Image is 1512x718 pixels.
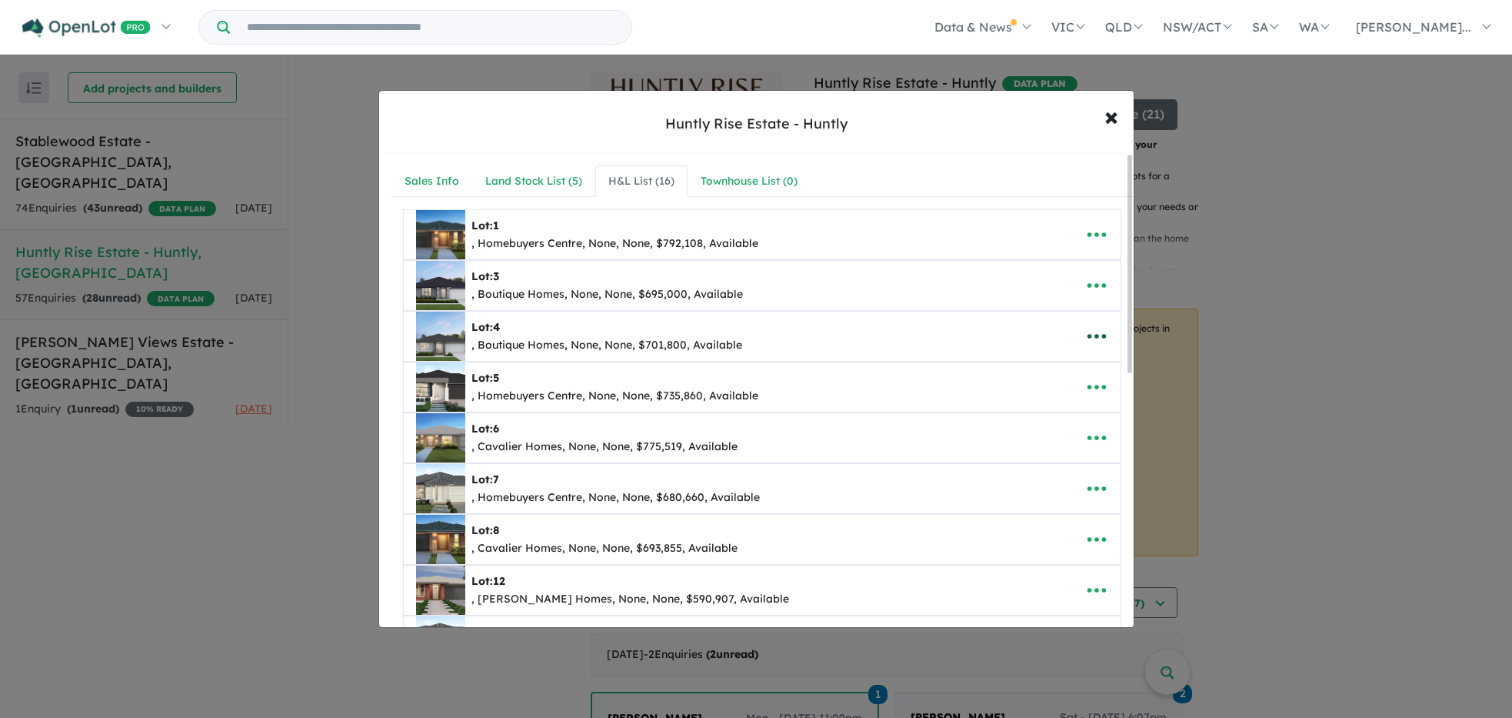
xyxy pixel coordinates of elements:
[701,172,798,191] div: Townhouse List ( 0 )
[493,523,499,537] span: 8
[471,539,738,558] div: , Cavalier Homes, None, None, $693,855, Available
[471,438,738,456] div: , Cavalier Homes, None, None, $775,519, Available
[416,210,465,259] img: Huntly%20Rise%20Estate%20-%20Huntly%20-%20Lot%201___1741323393.png
[416,261,465,310] img: Huntly%20Rise%20Estate%20-%20Huntly%20-%20Lot%203___1741323658.png
[471,489,760,507] div: , Homebuyers Centre, None, None, $680,660, Available
[493,269,499,283] span: 3
[471,590,789,609] div: , [PERSON_NAME] Homes, None, None, $590,907, Available
[471,286,743,304] div: , Boutique Homes, None, None, $695,000, Available
[471,219,499,232] b: Lot:
[416,515,465,564] img: Huntly%20Rise%20Estate%20-%20Huntly%20-%20Lot%208___1741324485.jpg
[485,172,582,191] div: Land Stock List ( 5 )
[471,371,499,385] b: Lot:
[233,11,628,44] input: Try estate name, suburb, builder or developer
[493,371,499,385] span: 5
[471,320,500,334] b: Lot:
[471,269,499,283] b: Lot:
[416,413,465,463] img: Huntly%20Rise%20Estate%20-%20Huntly%20-%20Lot%206___1741324260.jpg
[471,422,499,436] b: Lot:
[1356,19,1471,35] span: [PERSON_NAME]...
[416,362,465,412] img: Huntly%20Rise%20Estate%20-%20Huntly%20-%20Lot%205___1741324161.png
[405,172,459,191] div: Sales Info
[471,523,499,537] b: Lot:
[471,336,742,355] div: , Boutique Homes, None, None, $701,800, Available
[471,235,758,253] div: , Homebuyers Centre, None, None, $792,108, Available
[493,219,499,232] span: 1
[608,172,674,191] div: H&L List ( 16 )
[493,320,500,334] span: 4
[416,566,465,615] img: Huntly%20Rise%20Estate%20-%20Huntly%20-%20Lot%2012___1741324616.jpg
[493,422,499,436] span: 6
[471,387,758,406] div: , Homebuyers Centre, None, None, $735,860, Available
[493,574,505,588] span: 12
[471,473,499,486] b: Lot:
[416,312,465,361] img: Huntly%20Rise%20Estate%20-%20Huntly%20-%20Lot%204___1741323911.png
[1104,99,1118,132] span: ×
[665,114,848,134] div: Huntly Rise Estate - Huntly
[493,473,499,486] span: 7
[416,616,465,666] img: Huntly%20Rise%20Estate%20-%20Huntly%20-%20Lot%2013___1741324758.jpg
[493,625,505,639] span: 13
[22,18,151,38] img: Openlot PRO Logo White
[471,574,505,588] b: Lot:
[471,625,505,639] b: Lot:
[416,464,465,513] img: Huntly%20Rise%20Estate%20-%20Huntly%20-%20Lot%207___1741324396.jpg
